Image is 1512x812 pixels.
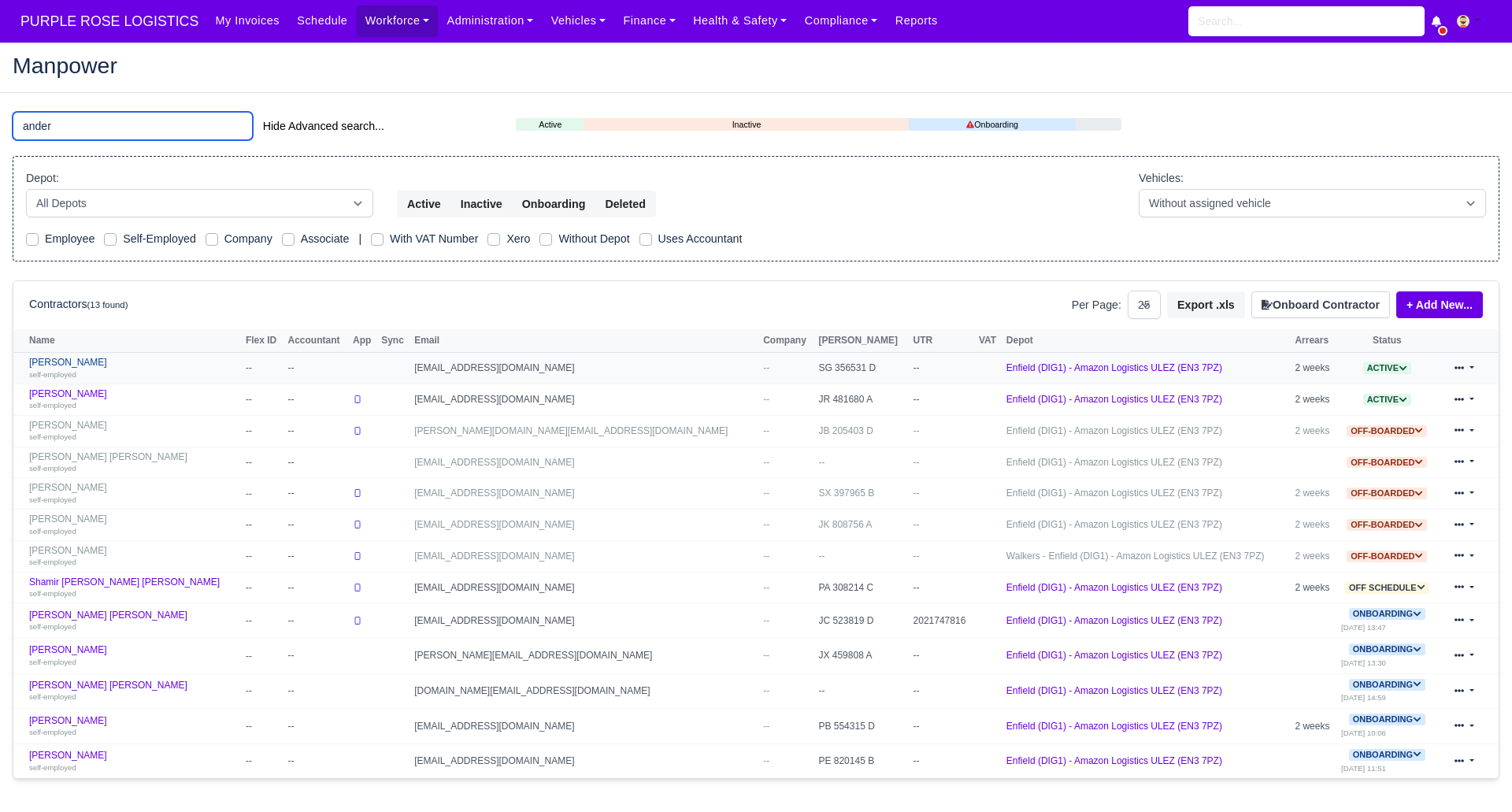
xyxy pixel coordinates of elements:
div: Manpower [1,42,1511,93]
a: [PERSON_NAME] self-employed [29,388,238,411]
td: -- [242,639,284,674]
td: -- [242,540,284,572]
span: -- [763,362,769,373]
span: -- [763,685,769,696]
div: + Add New... [1390,291,1483,318]
td: -- [242,353,284,384]
td: [EMAIL_ADDRESS][DOMAIN_NAME] [410,447,759,478]
span: Off-boarded [1347,519,1427,531]
td: -- [242,572,284,603]
a: Active [1363,394,1411,405]
a: [PERSON_NAME] self-employed [29,420,238,443]
button: Inactive [450,191,513,217]
a: [PERSON_NAME] [PERSON_NAME] self-employed [29,680,238,703]
a: Enfield (DIG1) - Amazon Logistics ULEZ (EN3 7PZ) [1006,425,1222,436]
span: -- [763,394,769,405]
td: -- [910,478,975,510]
td: -- [242,603,284,639]
label: Xero [506,230,530,248]
a: Onboarding [1349,608,1425,619]
a: Onboarding [909,118,1076,132]
label: Without Depot [558,230,629,248]
small: self-employed [29,370,76,379]
td: -- [242,478,284,510]
a: Health & Safety [684,6,796,36]
th: Status [1337,329,1437,353]
small: self-employed [29,658,76,666]
input: Search... [1188,6,1425,36]
span: Off-boarded [1347,457,1427,469]
td: 2 weeks [1291,478,1337,510]
td: [EMAIL_ADDRESS][DOMAIN_NAME] [410,572,759,603]
a: [PERSON_NAME] self-employed [29,357,238,380]
td: -- [814,447,909,478]
a: Enfield (DIG1) - Amazon Logistics ULEZ (EN3 7PZ) [1006,457,1222,468]
a: Active [1363,362,1411,373]
td: -- [814,673,909,709]
a: Walkers - Enfield (DIG1) - Amazon Logistics ULEZ (EN3 7PZ) [1006,551,1265,562]
small: self-employed [29,432,76,441]
td: [EMAIL_ADDRESS][DOMAIN_NAME] [410,709,759,744]
label: Self-Employed [123,230,196,248]
td: -- [284,639,350,674]
span: -- [763,650,769,661]
td: -- [242,510,284,541]
td: -- [284,384,350,416]
span: -- [763,425,769,436]
a: PURPLE ROSE LOGISTICS [13,6,206,37]
td: -- [910,673,975,709]
td: PE 820145 B [814,743,909,778]
small: self-employed [29,692,76,701]
a: Enfield (DIG1) - Amazon Logistics ULEZ (EN3 7PZ) [1006,755,1222,766]
td: -- [910,353,975,384]
label: Uses Accountant [658,230,743,248]
td: -- [910,415,975,447]
a: Enfield (DIG1) - Amazon Logistics ULEZ (EN3 7PZ) [1006,519,1222,530]
th: [PERSON_NAME] [814,329,909,353]
a: Enfield (DIG1) - Amazon Logistics ULEZ (EN3 7PZ) [1006,362,1222,373]
td: [PERSON_NAME][EMAIL_ADDRESS][DOMAIN_NAME] [410,639,759,674]
label: Company [224,230,272,248]
th: VAT [975,329,1002,353]
button: Export .xls [1167,291,1245,318]
small: [DATE] 13:47 [1341,623,1386,632]
a: My Invoices [206,6,288,36]
td: -- [284,743,350,778]
a: Enfield (DIG1) - Amazon Logistics ULEZ (EN3 7PZ) [1006,685,1222,696]
td: -- [284,415,350,447]
a: [PERSON_NAME] self-employed [29,750,238,773]
small: self-employed [29,495,76,504]
a: Administration [438,6,542,36]
small: self-employed [29,401,76,410]
td: [EMAIL_ADDRESS][DOMAIN_NAME] [410,384,759,416]
th: UTR [910,329,975,353]
small: self-employed [29,763,76,772]
label: Depot: [26,169,59,187]
td: PA 308214 C [814,572,909,603]
a: Workforce [357,6,439,36]
td: -- [284,540,350,572]
a: [PERSON_NAME] [PERSON_NAME] self-employed [29,451,238,474]
a: Off-boarded [1347,425,1427,436]
small: (13 found) [87,300,128,310]
a: Off-boarded [1347,488,1427,499]
span: -- [763,551,769,562]
td: 2021747816 [910,603,975,639]
td: -- [284,447,350,478]
td: -- [284,603,350,639]
button: Deleted [595,191,655,217]
th: Flex ID [242,329,284,353]
span: -- [763,721,769,732]
td: [EMAIL_ADDRESS][DOMAIN_NAME] [410,510,759,541]
td: SG 356531 D [814,353,909,384]
a: Enfield (DIG1) - Amazon Logistics ULEZ (EN3 7PZ) [1006,721,1222,732]
small: self-employed [29,527,76,536]
button: Onboard Contractor [1251,291,1390,318]
td: JR 481680 A [814,384,909,416]
span: Off-boarded [1347,551,1427,562]
input: Search (by name, email, transporter id) ... [13,112,253,140]
a: Inactive [584,118,908,132]
td: [EMAIL_ADDRESS][DOMAIN_NAME] [410,478,759,510]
